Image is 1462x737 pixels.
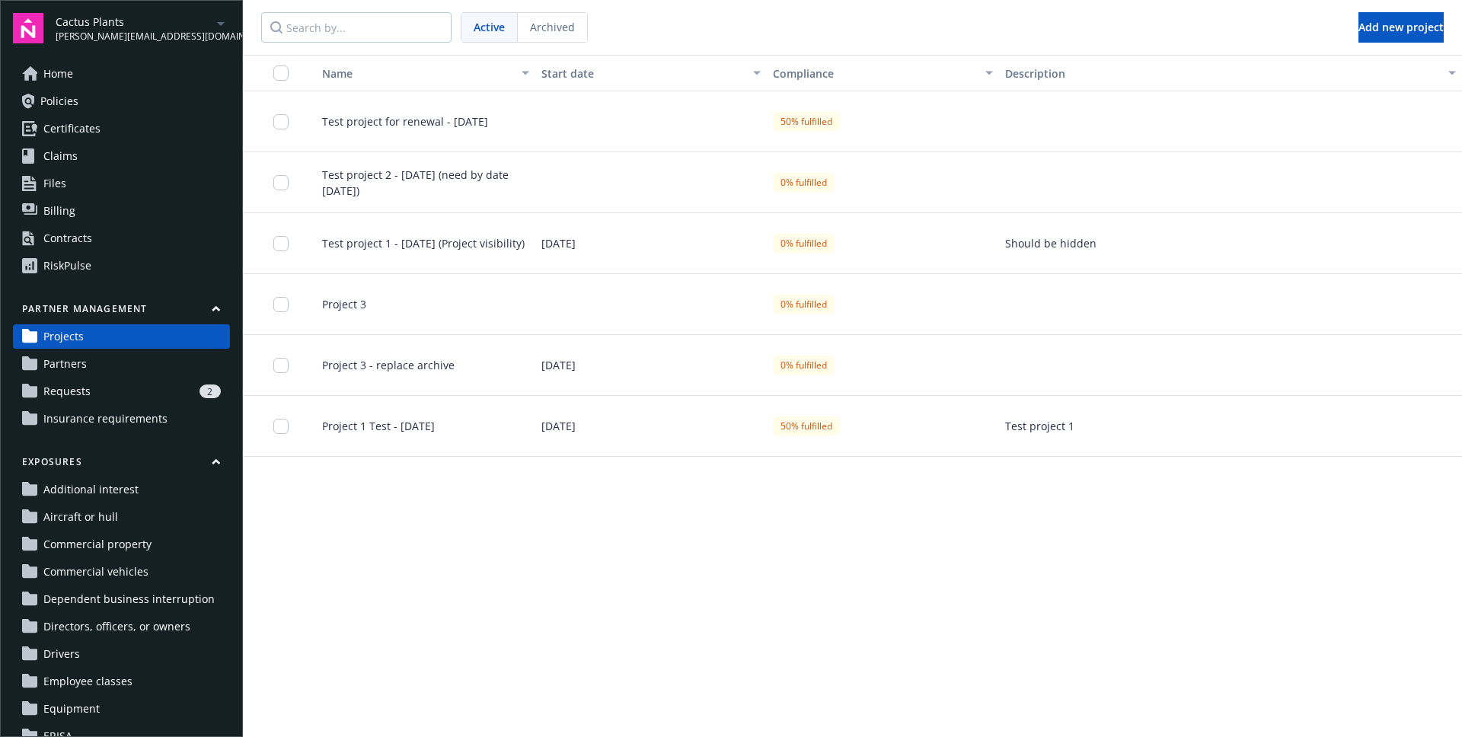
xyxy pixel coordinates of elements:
[541,235,576,251] span: [DATE]
[43,144,78,168] span: Claims
[13,144,230,168] a: Claims
[13,477,230,502] a: Additional interest
[43,477,139,502] span: Additional interest
[310,167,529,199] span: Test project 2 - [DATE] (need by date [DATE])
[273,65,289,81] input: Select all
[13,642,230,666] a: Drivers
[1358,20,1444,34] span: Add new project
[530,19,575,35] span: Archived
[310,65,512,81] div: Name
[43,642,80,666] span: Drivers
[43,407,168,431] span: Insurance requirements
[310,65,512,81] div: Toggle SortBy
[43,199,75,223] span: Billing
[541,418,576,434] span: [DATE]
[13,171,230,196] a: Files
[13,379,230,404] a: Requests2
[1358,12,1444,43] button: Add new project
[43,171,66,196] span: Files
[535,55,767,91] button: Start date
[13,116,230,141] a: Certificates
[13,199,230,223] a: Billing
[43,505,118,529] span: Aircraft or hull
[773,234,835,253] div: 0% fulfilled
[261,12,452,43] input: Search by...
[773,173,835,192] div: 0% fulfilled
[13,407,230,431] a: Insurance requirements
[310,113,488,129] span: Test project for renewal - [DATE]
[43,532,152,557] span: Commercial property
[273,358,289,373] input: Toggle Row Selected
[773,112,840,131] div: 50% fulfilled
[273,114,289,129] input: Toggle Row Selected
[13,532,230,557] a: Commercial property
[273,419,289,434] input: Toggle Row Selected
[773,356,835,375] div: 0% fulfilled
[310,357,455,373] span: Project 3 - replace archive
[13,697,230,721] a: Equipment
[43,669,132,694] span: Employee classes
[474,19,505,35] span: Active
[310,418,435,434] span: Project 1 Test - [DATE]
[13,62,230,86] a: Home
[13,587,230,611] a: Dependent business interruption
[43,254,91,278] div: RiskPulse
[13,302,230,321] button: Partner management
[273,297,289,312] input: Toggle Row Selected
[13,669,230,694] a: Employee classes
[13,89,230,113] a: Policies
[310,235,525,251] span: Test project 1 - [DATE] (Project visibility)
[13,455,230,474] button: Exposures
[13,614,230,639] a: Directors, officers, or owners
[56,14,212,30] span: Cactus Plants
[1005,235,1096,251] div: Should be hidden
[310,296,366,312] span: Project 3
[43,226,92,250] div: Contracts
[43,324,84,349] span: Projects
[13,352,230,376] a: Partners
[56,30,212,43] span: [PERSON_NAME][EMAIL_ADDRESS][DOMAIN_NAME]
[43,62,73,86] span: Home
[773,65,975,81] div: Compliance
[773,295,835,314] div: 0% fulfilled
[773,416,840,435] div: 50% fulfilled
[541,357,576,373] span: [DATE]
[273,236,289,251] input: Toggle Row Selected
[43,352,87,376] span: Partners
[13,13,43,43] img: navigator-logo.svg
[43,587,215,611] span: Dependent business interruption
[13,505,230,529] a: Aircraft or hull
[43,697,100,721] span: Equipment
[1005,418,1074,434] div: Test project 1
[212,14,230,32] a: arrowDropDown
[43,379,91,404] span: Requests
[40,89,78,113] span: Policies
[43,614,190,639] span: Directors, officers, or owners
[13,254,230,278] a: RiskPulse
[43,116,101,141] span: Certificates
[56,13,230,43] button: Cactus Plants[PERSON_NAME][EMAIL_ADDRESS][DOMAIN_NAME]arrowDropDown
[13,324,230,349] a: Projects
[1005,65,1439,81] div: Description
[999,55,1462,91] button: Description
[200,384,221,398] div: 2
[13,560,230,584] a: Commercial vehicles
[13,226,230,250] a: Contracts
[43,560,148,584] span: Commercial vehicles
[767,55,998,91] button: Compliance
[541,65,744,81] div: Start date
[273,175,289,190] input: Toggle Row Selected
